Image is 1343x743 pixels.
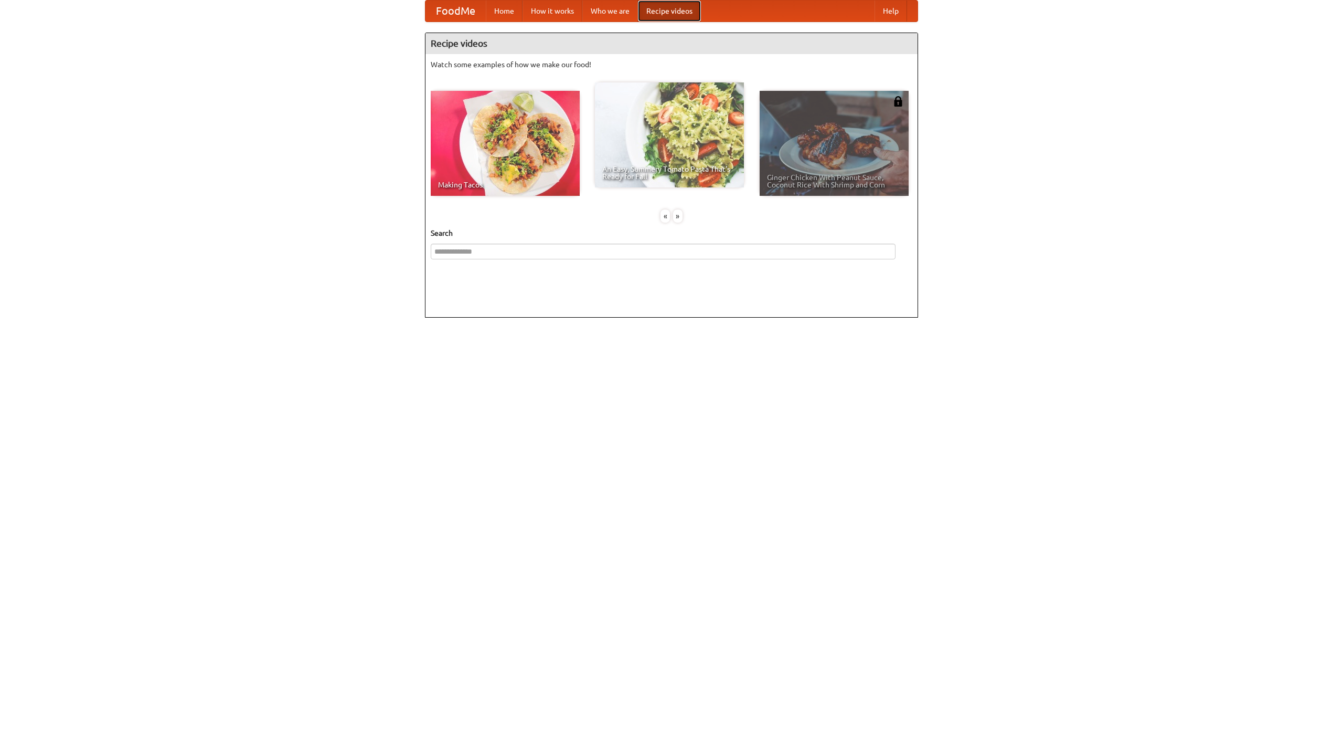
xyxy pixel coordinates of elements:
a: Making Tacos [431,91,580,196]
p: Watch some examples of how we make our food! [431,59,912,70]
a: Recipe videos [638,1,701,22]
a: Help [875,1,907,22]
a: Home [486,1,523,22]
span: Making Tacos [438,181,572,189]
a: How it works [523,1,582,22]
h4: Recipe videos [425,33,918,54]
h5: Search [431,228,912,238]
img: 483408.png [893,96,903,107]
a: FoodMe [425,1,486,22]
span: An Easy, Summery Tomato Pasta That's Ready for Fall [602,165,737,180]
a: An Easy, Summery Tomato Pasta That's Ready for Fall [595,82,744,187]
a: Who we are [582,1,638,22]
div: » [673,210,683,223]
div: « [660,210,670,223]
